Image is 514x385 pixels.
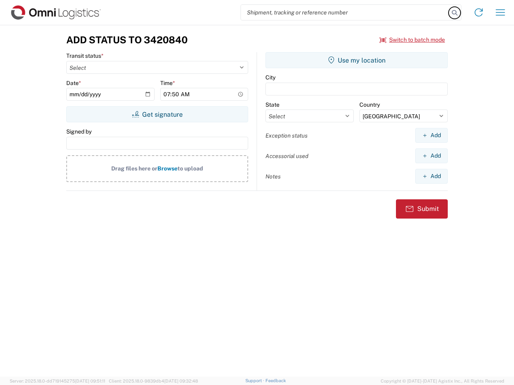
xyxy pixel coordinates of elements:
[265,74,275,81] label: City
[66,106,248,122] button: Get signature
[265,173,281,180] label: Notes
[415,128,448,143] button: Add
[359,101,380,108] label: Country
[415,148,448,163] button: Add
[241,5,449,20] input: Shipment, tracking or reference number
[66,52,104,59] label: Transit status
[265,152,308,160] label: Accessorial used
[111,165,157,172] span: Drag files here or
[157,165,177,172] span: Browse
[109,379,198,383] span: Client: 2025.18.0-9839db4
[265,52,448,68] button: Use my location
[66,34,188,46] h3: Add Status to 3420840
[66,79,81,87] label: Date
[66,128,92,135] label: Signed by
[265,378,286,383] a: Feedback
[415,169,448,184] button: Add
[164,379,198,383] span: [DATE] 09:32:48
[265,101,279,108] label: State
[396,199,448,219] button: Submit
[75,379,105,383] span: [DATE] 09:51:11
[381,377,504,385] span: Copyright © [DATE]-[DATE] Agistix Inc., All Rights Reserved
[177,165,203,172] span: to upload
[160,79,175,87] label: Time
[245,378,265,383] a: Support
[265,132,308,139] label: Exception status
[379,33,445,47] button: Switch to batch mode
[10,379,105,383] span: Server: 2025.18.0-dd719145275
